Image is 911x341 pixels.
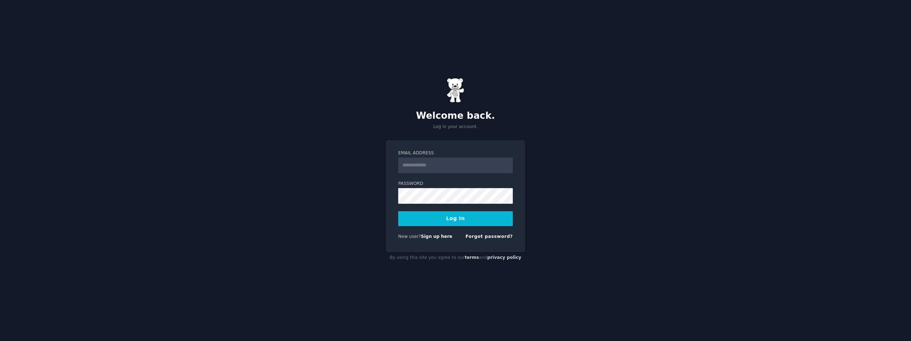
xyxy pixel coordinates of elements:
label: Email Address [398,150,513,156]
label: Password [398,181,513,187]
button: Log In [398,211,513,226]
a: Sign up here [421,234,452,239]
h2: Welcome back. [386,110,525,122]
div: By using this site you agree to our and [386,252,525,263]
a: terms [465,255,479,260]
a: Forgot password? [465,234,513,239]
img: Gummy Bear [447,78,464,103]
a: privacy policy [487,255,521,260]
p: Log in your account. [386,124,525,130]
span: New user? [398,234,421,239]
